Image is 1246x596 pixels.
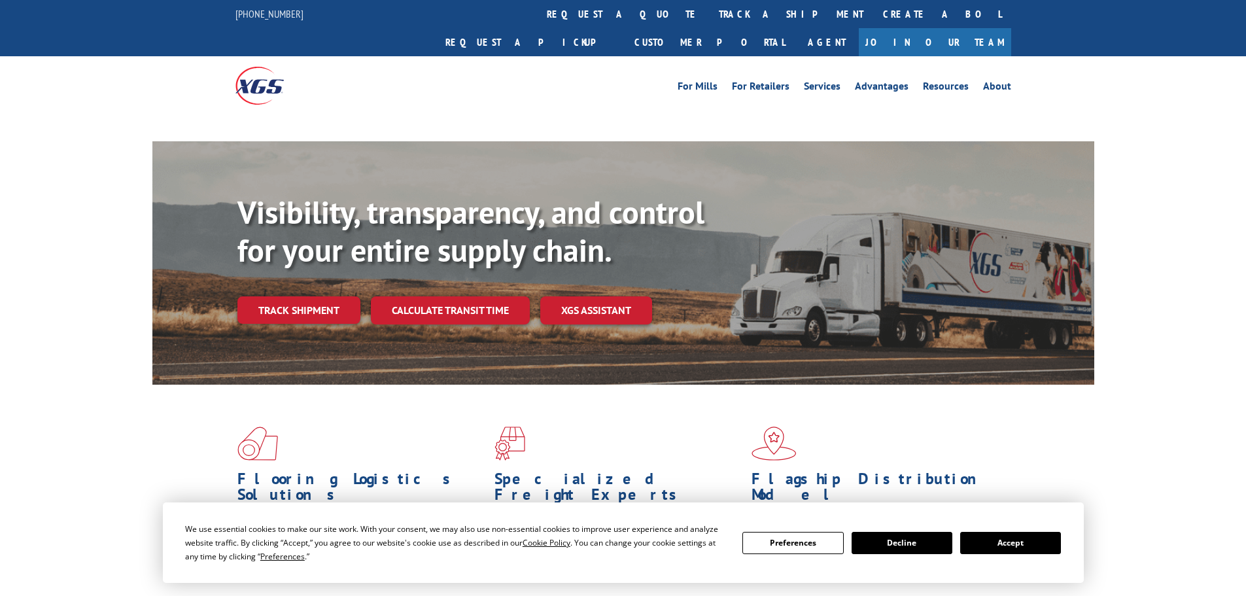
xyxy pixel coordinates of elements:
[732,81,789,96] a: For Retailers
[859,28,1011,56] a: Join Our Team
[923,81,969,96] a: Resources
[237,296,360,324] a: Track shipment
[625,28,795,56] a: Customer Portal
[742,532,843,554] button: Preferences
[185,522,727,563] div: We use essential cookies to make our site work. With your consent, we may also use non-essential ...
[752,471,999,509] h1: Flagship Distribution Model
[163,502,1084,583] div: Cookie Consent Prompt
[983,81,1011,96] a: About
[494,471,742,509] h1: Specialized Freight Experts
[436,28,625,56] a: Request a pickup
[235,7,303,20] a: [PHONE_NUMBER]
[804,81,840,96] a: Services
[237,427,278,461] img: xgs-icon-total-supply-chain-intelligence-red
[852,532,952,554] button: Decline
[237,471,485,509] h1: Flooring Logistics Solutions
[371,296,530,324] a: Calculate transit time
[678,81,718,96] a: For Mills
[752,427,797,461] img: xgs-icon-flagship-distribution-model-red
[494,427,525,461] img: xgs-icon-focused-on-flooring-red
[960,532,1061,554] button: Accept
[237,192,704,270] b: Visibility, transparency, and control for your entire supply chain.
[795,28,859,56] a: Agent
[260,551,305,562] span: Preferences
[523,537,570,548] span: Cookie Policy
[540,296,652,324] a: XGS ASSISTANT
[855,81,909,96] a: Advantages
